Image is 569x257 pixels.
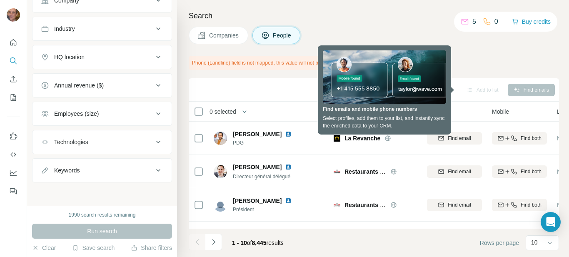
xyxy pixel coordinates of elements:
span: 1 - 10 [232,240,247,246]
span: [PERSON_NAME] [233,163,282,171]
button: Search [7,53,20,68]
button: Use Surfe on LinkedIn [7,129,20,144]
button: Share filters [131,244,172,252]
button: Navigate to next page [205,234,222,250]
span: Find both [521,201,542,209]
div: Annual revenue ($) [54,81,104,90]
button: Save search [72,244,115,252]
div: Employees (size) [54,110,99,118]
img: Avatar [214,132,227,145]
div: HQ location [54,53,85,61]
span: Find email [448,201,471,209]
span: results [232,240,284,246]
span: of [247,240,252,246]
img: Logo of Restaurants La Boucherie [334,168,340,175]
button: HQ location [32,47,172,67]
button: Enrich CSV [7,72,20,87]
button: Annual revenue ($) [32,75,172,95]
img: Logo of La Revanche [334,135,340,142]
img: Avatar [214,198,227,212]
span: Find email [448,168,471,175]
div: Keywords [54,166,80,175]
span: Find both [521,168,542,175]
span: La Revanche [344,134,380,142]
img: LinkedIn logo [285,131,292,137]
button: Find email [427,199,482,211]
button: Feedback [7,184,20,199]
div: Phone (Landline) field is not mapped, this value will not be synced with your CRM [189,56,422,70]
button: Employees (size) [32,104,172,124]
span: [PERSON_NAME] [233,130,282,138]
span: Restaurants [GEOGRAPHIC_DATA] [344,168,442,175]
div: Industry [54,25,75,33]
img: LinkedIn logo [285,197,292,204]
img: LinkedIn logo [285,164,292,170]
button: Find both [492,132,547,145]
span: Find both [521,135,542,142]
span: Directeur général délégué [233,174,290,180]
span: People [273,31,292,40]
button: Find email [427,165,482,178]
img: Avatar [214,165,227,178]
span: Lists [557,107,569,116]
h4: Search [189,10,559,22]
span: Président [233,206,302,213]
p: 0 [494,17,498,27]
img: Logo of Restaurants La Boucherie [334,202,340,208]
span: [PERSON_NAME] [233,197,282,205]
span: Find email [448,135,471,142]
button: Quick start [7,35,20,50]
button: My lists [7,90,20,105]
span: Mobile [492,107,509,116]
button: Dashboard [7,165,20,180]
span: 8,445 [252,240,267,246]
span: Company [334,107,359,116]
span: Rows per page [480,239,519,247]
button: Map my fields [376,58,420,67]
button: Use Surfe API [7,147,20,162]
div: 1990 search results remaining [69,211,136,219]
p: 5 [472,17,476,27]
span: 0 selected [210,107,236,116]
button: Industry [32,19,172,39]
button: Buy credits [512,16,551,27]
button: Technologies [32,132,172,152]
div: Open Intercom Messenger [541,212,561,232]
span: PDG [233,139,302,147]
span: Restaurants [GEOGRAPHIC_DATA] [344,202,442,208]
p: 10 [531,238,538,247]
button: Find both [492,199,547,211]
img: Avatar [7,8,20,22]
button: Keywords [32,160,172,180]
button: Clear [32,244,56,252]
div: Technologies [54,138,88,146]
span: Companies [209,31,240,40]
span: Email [427,107,442,116]
button: Find both [492,165,547,178]
button: Find email [427,132,482,145]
